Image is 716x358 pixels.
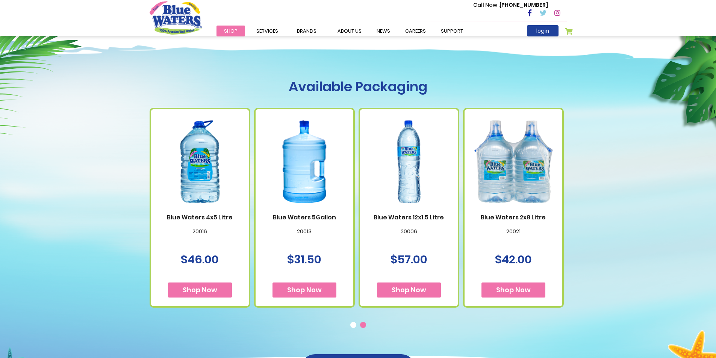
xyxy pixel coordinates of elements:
button: Shop Now [481,282,545,298]
p: 20021 [472,228,555,244]
img: Blue Waters 5Gallon [263,110,346,213]
a: Blue Waters 2x8 Litre [472,214,555,221]
h1: Available Packaging [150,79,567,95]
a: login [527,25,559,36]
span: Services [256,27,278,35]
p: 20006 [368,228,450,244]
a: Blue Waters 4x5 Litre [159,214,241,221]
span: Shop [224,27,238,35]
span: $46.00 [181,251,219,267]
span: Brands [297,27,316,35]
img: Blue Waters 4x5 Litre [159,110,241,213]
span: Call Now : [473,1,500,9]
a: Blue Waters 12x1.5 Litre [368,214,450,221]
span: Shop Now [287,285,322,295]
span: Shop Now [392,285,426,295]
p: 20013 [263,228,346,244]
span: $31.50 [287,251,321,267]
button: 1 of 2 [350,322,358,329]
a: News [369,26,398,36]
span: $57.00 [391,251,427,267]
a: store logo [150,1,202,34]
p: [PHONE_NUMBER] [473,1,548,9]
a: careers [398,26,433,36]
a: Blue Waters 5Gallon [263,214,346,221]
span: $42.00 [495,251,532,267]
button: 2 of 2 [360,322,368,329]
button: Shop Now [377,282,441,298]
a: about us [330,26,369,36]
a: support [433,26,471,36]
img: Blue Waters 12x1.5 Litre [368,110,450,213]
img: Blue Waters 2x8 Litre [472,110,555,213]
button: Shop Now [168,282,232,298]
span: Shop Now [183,285,217,295]
span: Shop Now [496,285,531,295]
button: Shop Now [272,282,336,298]
p: 20016 [159,228,241,244]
